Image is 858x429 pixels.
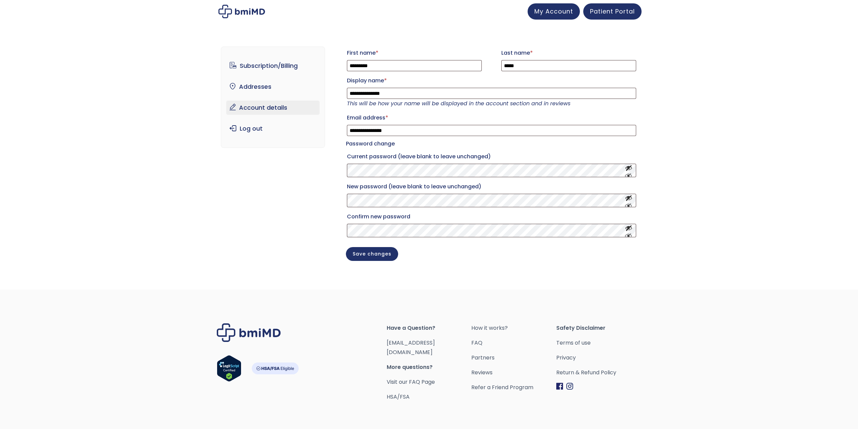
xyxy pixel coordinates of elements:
legend: Password change [346,139,395,149]
img: HSA-FSA [252,363,299,374]
a: Patient Portal [583,3,642,20]
img: Instagram [566,383,573,390]
label: New password (leave blank to leave unchanged) [347,181,636,192]
em: This will be how your name will be displayed in the account section and in reviews [347,100,570,107]
img: Verify Approval for www.bmimd.com [217,355,241,382]
a: Visit our FAQ Page [387,378,435,386]
a: Addresses [226,80,320,94]
label: Current password (leave blank to leave unchanged) [347,151,636,162]
button: Show password [625,194,632,207]
a: Account details [226,101,320,115]
a: My Account [528,3,580,20]
a: FAQ [471,338,556,348]
a: Log out [226,122,320,136]
img: Brand Logo [217,323,281,342]
span: My Account [534,7,573,16]
label: First name [347,48,482,58]
a: [EMAIL_ADDRESS][DOMAIN_NAME] [387,339,435,356]
a: Privacy [556,353,641,363]
a: Terms of use [556,338,641,348]
label: Display name [347,75,636,86]
span: Have a Question? [387,323,472,333]
a: How it works? [471,323,556,333]
button: Show password [625,164,632,177]
span: Safety Disclaimer [556,323,641,333]
img: Facebook [556,383,563,390]
a: Reviews [471,368,556,377]
span: Patient Portal [590,7,635,16]
a: Verify LegitScript Approval for www.bmimd.com [217,355,241,385]
label: Confirm new password [347,211,636,222]
a: Return & Refund Policy [556,368,641,377]
a: Partners [471,353,556,363]
img: My account [218,5,265,18]
a: Subscription/Billing [226,59,320,73]
span: More questions? [387,363,472,372]
nav: Account pages [221,47,325,148]
button: Show password [625,224,632,237]
button: Save changes [346,247,398,261]
label: Last name [501,48,636,58]
a: HSA/FSA [387,393,410,401]
label: Email address [347,112,636,123]
a: Refer a Friend Program [471,383,556,392]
